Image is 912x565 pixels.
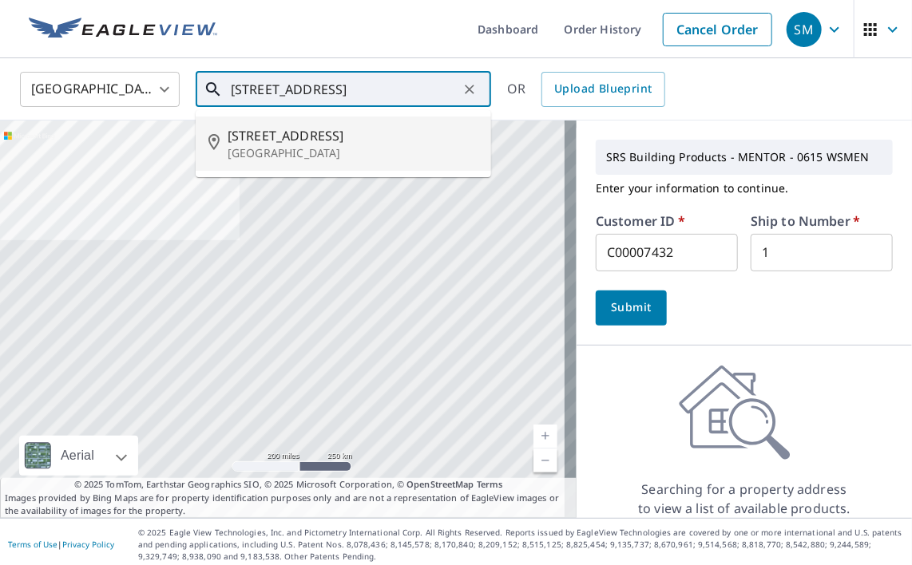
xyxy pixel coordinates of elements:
[637,480,851,518] p: Searching for a property address to view a list of available products.
[596,175,893,202] p: Enter your information to continue.
[533,448,557,472] a: Current Level 5, Zoom Out
[29,18,217,41] img: EV Logo
[596,215,685,227] label: Customer ID
[8,539,57,550] a: Terms of Use
[62,539,114,550] a: Privacy Policy
[138,527,904,563] p: © 2025 Eagle View Technologies, Inc. and Pictometry International Corp. All Rights Reserved. Repo...
[600,144,889,171] p: SRS Building Products - MENTOR - 0615 WSMEN
[541,72,664,107] a: Upload Blueprint
[74,478,503,492] span: © 2025 TomTom, Earthstar Geographics SIO, © 2025 Microsoft Corporation, ©
[477,478,503,490] a: Terms
[8,539,114,549] p: |
[56,436,99,476] div: Aerial
[20,67,180,112] div: [GEOGRAPHIC_DATA]
[787,12,822,47] div: SM
[533,425,557,448] a: Current Level 5, Zoom In
[663,13,772,46] a: Cancel Order
[19,436,138,476] div: Aerial
[554,79,652,99] span: Upload Blueprint
[231,67,458,112] input: Search by address or latitude-longitude
[458,78,481,101] button: Clear
[507,72,665,107] div: OR
[609,298,654,318] span: Submit
[228,126,478,145] span: [STREET_ADDRESS]
[228,145,478,161] p: [GEOGRAPHIC_DATA]
[751,215,860,227] label: Ship to Number
[596,290,667,326] button: Submit
[406,478,474,490] a: OpenStreetMap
